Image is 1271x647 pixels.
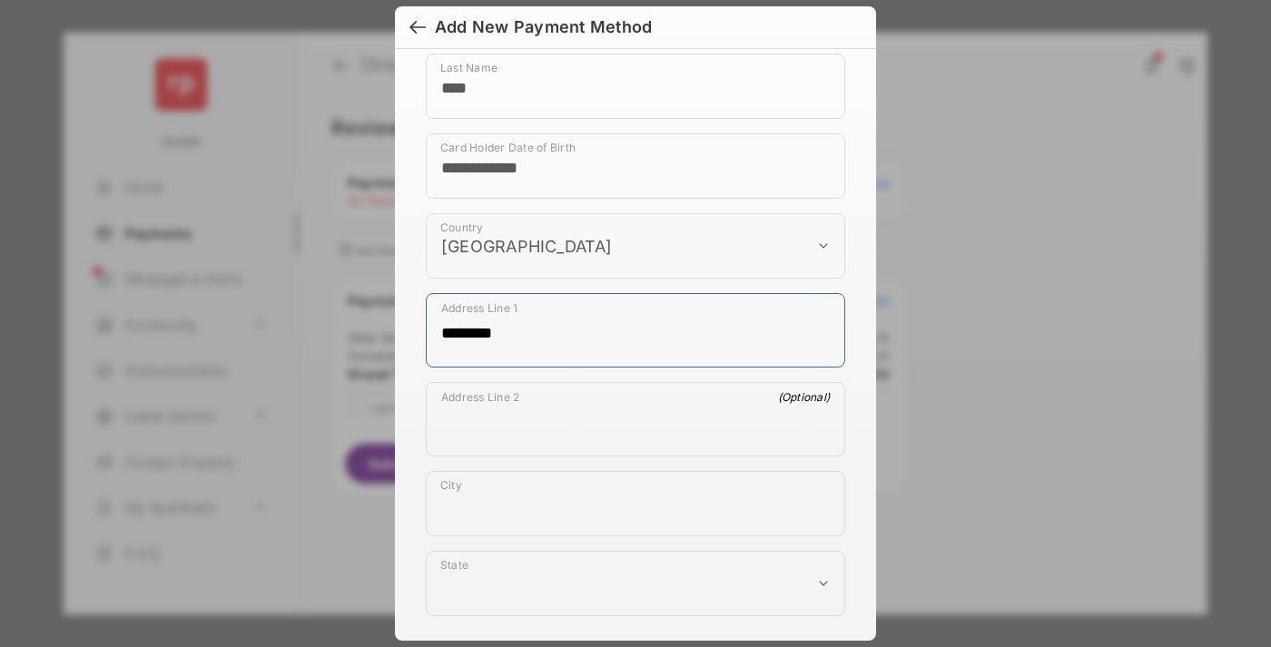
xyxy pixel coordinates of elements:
[426,382,845,456] div: payment_method_screening[postal_addresses][addressLine2]
[426,293,845,368] div: payment_method_screening[postal_addresses][addressLine1]
[426,213,845,279] div: payment_method_screening[postal_addresses][country]
[426,551,845,616] div: payment_method_screening[postal_addresses][administrativeArea]
[435,17,652,37] div: Add New Payment Method
[426,471,845,536] div: payment_method_screening[postal_addresses][locality]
